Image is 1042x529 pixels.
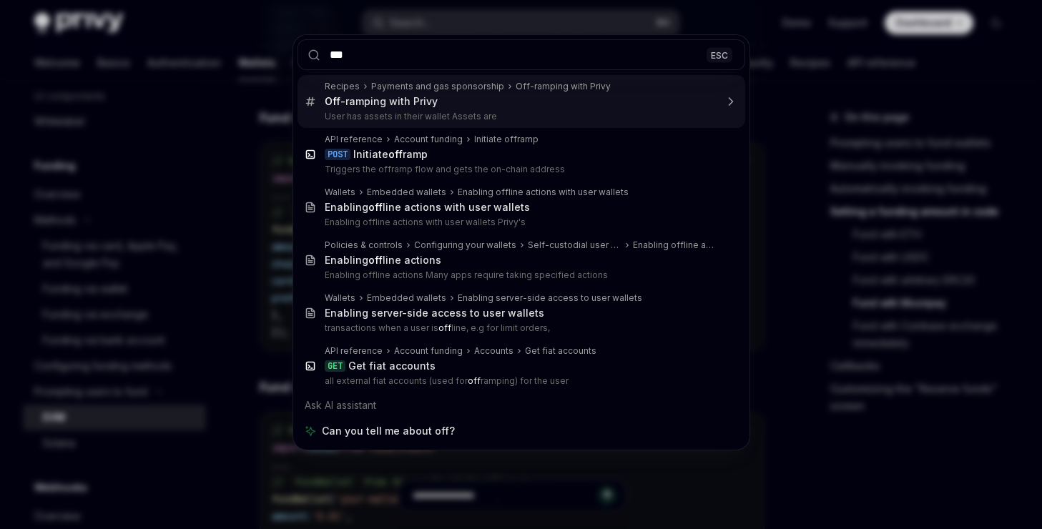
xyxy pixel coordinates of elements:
div: Policies & controls [325,239,403,251]
div: Ask AI assistant [298,392,745,418]
div: GET [325,360,345,372]
div: Embedded wallets [367,187,446,198]
div: Enabling server-side access to user wallets [325,307,544,320]
div: Enabling offline actions with user wallets [458,187,629,198]
div: Enabling offline actions [633,239,715,251]
div: Off-ramping with Privy [516,81,611,92]
b: off [388,148,403,160]
div: Enabling server-side access to user wallets [458,292,642,304]
div: POST [325,149,350,160]
div: Wallets [325,187,355,198]
b: off [468,375,481,386]
div: Payments and gas sponsorship [371,81,504,92]
div: Enabling line actions [325,254,441,267]
div: Embedded wallets [367,292,446,304]
p: transactions when a user is line, e.g for limit orders, [325,322,715,334]
p: User has assets in their wallet Assets are [325,111,715,122]
div: Initiate ramp [353,148,428,161]
p: all external fiat accounts (used for ramping) for the user [325,375,715,387]
div: Get fiat accounts [525,345,596,357]
div: Wallets [325,292,355,304]
div: Get fiat accounts [348,360,436,372]
div: Accounts [474,345,513,357]
div: Self-custodial user wallets [528,239,621,251]
div: API reference [325,134,383,145]
b: off [368,201,383,213]
span: Can you tell me about off? [322,424,455,438]
div: API reference [325,345,383,357]
div: Account funding [394,134,463,145]
b: Off [325,95,340,107]
p: Enabling offline actions with user wallets Privy's [325,217,715,228]
div: Recipes [325,81,360,92]
div: Account funding [394,345,463,357]
div: -ramping with Privy [325,95,438,108]
b: off [368,254,383,266]
p: Enabling offline actions Many apps require taking specified actions [325,270,715,281]
b: off [438,322,451,333]
div: Initiate offramp [474,134,539,145]
div: Enabling line actions with user wallets [325,201,530,214]
div: Configuring your wallets [414,239,516,251]
div: ESC [707,47,732,62]
p: Triggers the offramp flow and gets the on-chain address [325,164,715,175]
